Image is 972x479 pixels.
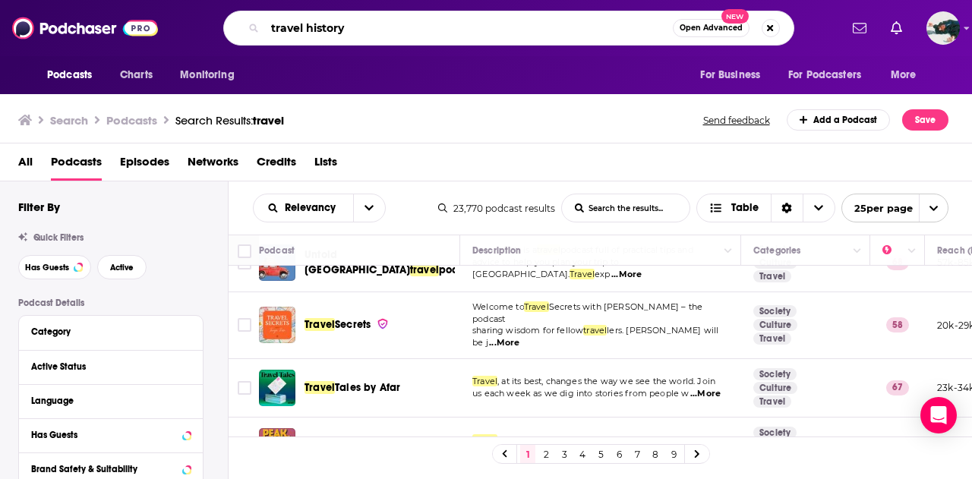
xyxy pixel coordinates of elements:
[175,113,284,128] div: Search Results:
[593,445,608,463] a: 5
[753,305,797,317] a: Society
[238,381,251,395] span: Toggle select row
[891,65,917,86] span: More
[903,242,921,260] button: Column Actions
[690,61,779,90] button: open menu
[188,150,238,181] span: Networks
[12,14,158,43] a: Podchaser - Follow, Share and Rate Podcasts
[771,194,803,222] div: Sort Direction
[885,15,908,41] a: Show notifications dropdown
[106,113,157,128] h3: Podcasts
[472,301,524,312] span: Welcome to
[120,150,169,181] a: Episodes
[472,241,521,260] div: Description
[305,380,400,395] a: TravelTales by Afar
[31,430,178,440] div: Has Guests
[265,16,673,40] input: Search podcasts, credits, & more...
[18,150,33,181] a: All
[583,325,607,336] span: travel
[557,445,572,463] a: 3
[472,434,497,445] span: Travel
[31,361,181,372] div: Active Status
[699,114,775,127] button: Send feedback
[180,65,234,86] span: Monitoring
[886,317,909,332] p: 58
[520,445,535,463] a: 1
[223,11,794,46] div: Search podcasts, credits, & more...
[47,65,92,86] span: Podcasts
[238,256,251,269] span: Toggle select row
[666,445,681,463] a: 9
[788,65,861,86] span: For Podcasters
[926,11,960,45] span: Logged in as fsg.publicity
[690,388,721,400] span: ...More
[259,307,295,343] img: Travel Secrets
[673,19,750,37] button: Open AdvancedNew
[570,269,595,279] span: Travel
[842,197,913,220] span: 25 per page
[778,61,883,90] button: open menu
[253,194,386,222] h2: Choose List sort
[721,9,749,24] span: New
[497,434,697,445] span: can do amazing things: broaden horizons, build
[25,263,69,272] span: Has Guests
[680,24,743,32] span: Open Advanced
[753,332,791,345] a: Travel
[285,203,341,213] span: Relevancy
[753,241,800,260] div: Categories
[97,255,147,279] button: Active
[489,337,519,349] span: ...More
[259,428,295,465] img: Peak Travel
[848,242,866,260] button: Column Actions
[377,317,389,330] img: verified Badge
[33,232,84,243] span: Quick Filters
[882,241,904,260] div: Power Score
[314,150,337,181] a: Lists
[31,395,181,406] div: Language
[259,370,295,406] img: Travel Tales by Afar
[472,301,702,324] span: Secrets with [PERSON_NAME] – the podcast
[472,376,497,386] span: Travel
[238,318,251,332] span: Toggle select row
[753,395,791,408] a: Travel
[575,445,590,463] a: 4
[335,381,400,394] span: Tales by Afar
[175,113,284,128] a: Search Results:travel
[630,445,645,463] a: 7
[753,319,797,331] a: Culture
[31,464,178,474] div: Brand Safety & Suitability
[335,318,371,331] span: Secrets
[18,200,60,214] h2: Filter By
[472,325,583,336] span: sharing wisdom for fellow
[18,298,204,308] p: Podcast Details
[902,109,948,131] button: Save
[31,391,191,410] button: Language
[472,325,718,348] span: lers. [PERSON_NAME] will be j
[719,242,737,260] button: Column Actions
[36,61,112,90] button: open menu
[611,269,642,281] span: ...More
[257,150,296,181] a: Credits
[259,241,295,260] div: Podcast
[753,368,797,380] a: Society
[497,376,715,386] span: , at its best, changes the way we see the world. Join
[648,445,663,463] a: 8
[253,113,284,128] span: travel
[472,388,689,399] span: us each week as we dig into stories from people w
[353,194,385,222] button: open menu
[926,11,960,45] img: User Profile
[31,459,191,478] button: Brand Safety & Suitability
[110,263,134,272] span: Active
[410,263,439,276] span: travel
[696,194,835,222] h2: Choose View
[524,301,549,312] span: Travel
[31,357,191,376] button: Active Status
[753,382,797,394] a: Culture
